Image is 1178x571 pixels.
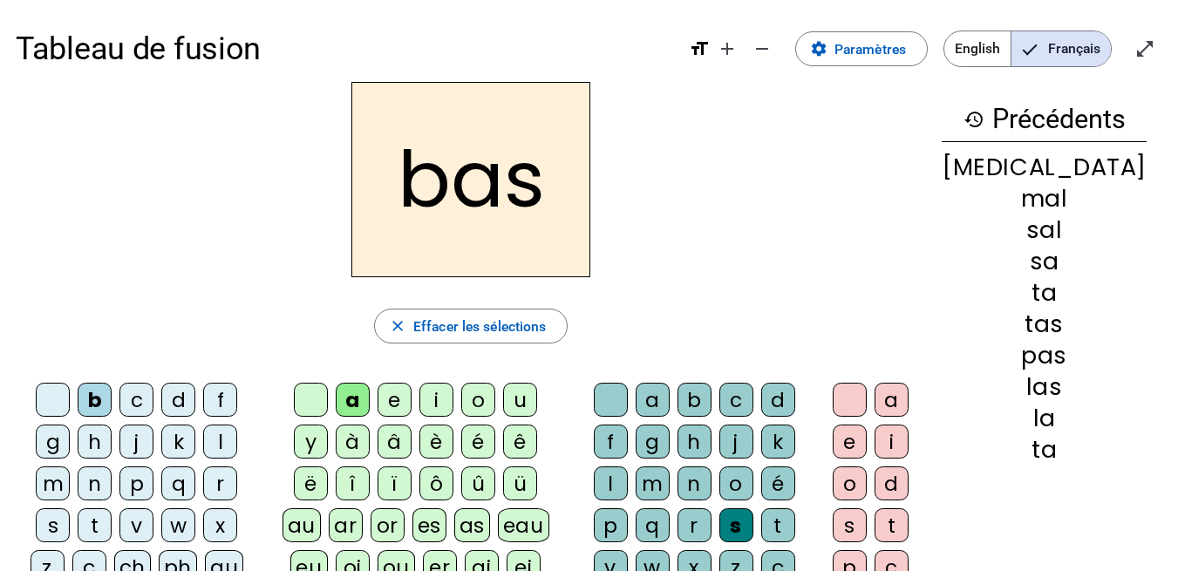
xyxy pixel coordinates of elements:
[875,383,909,417] div: a
[412,508,446,542] div: es
[336,466,370,500] div: î
[719,383,753,417] div: c
[78,425,112,459] div: h
[752,38,773,59] mat-icon: remove
[719,425,753,459] div: j
[636,425,670,459] div: g
[678,508,712,542] div: r
[678,383,712,417] div: b
[503,425,537,459] div: ê
[203,425,237,459] div: l
[942,98,1147,142] h3: Précédents
[942,375,1147,398] div: las
[710,31,745,66] button: Augmenter la taille de la police
[161,383,195,417] div: d
[834,37,906,61] span: Paramètres
[378,466,412,500] div: ï
[964,109,984,130] mat-icon: history
[16,17,673,80] h1: Tableau de fusion
[78,383,112,417] div: b
[717,38,738,59] mat-icon: add
[594,508,628,542] div: p
[942,406,1147,430] div: la
[161,425,195,459] div: k
[833,508,867,542] div: s
[636,383,670,417] div: a
[942,249,1147,273] div: sa
[761,508,795,542] div: t
[761,425,795,459] div: k
[461,466,495,500] div: û
[336,425,370,459] div: à
[875,425,909,459] div: i
[119,466,153,500] div: p
[119,425,153,459] div: j
[413,315,546,338] span: Effacer les sélections
[875,466,909,500] div: d
[678,466,712,500] div: n
[636,466,670,500] div: m
[378,425,412,459] div: â
[389,317,406,335] mat-icon: close
[498,508,549,542] div: eau
[419,383,453,417] div: i
[36,466,70,500] div: m
[336,383,370,417] div: a
[461,425,495,459] div: é
[942,187,1147,210] div: mal
[942,343,1147,367] div: pas
[943,31,1112,67] mat-button-toggle-group: Language selection
[419,425,453,459] div: è
[1127,31,1162,66] button: Entrer en plein écran
[294,425,328,459] div: y
[119,508,153,542] div: v
[594,466,628,500] div: l
[719,508,753,542] div: s
[503,466,537,500] div: ü
[1011,31,1111,66] span: Français
[942,438,1147,461] div: ta
[942,155,1147,179] div: [MEDICAL_DATA]
[761,383,795,417] div: d
[374,309,569,343] button: Effacer les sélections
[942,281,1147,304] div: ta
[1134,38,1155,59] mat-icon: open_in_full
[810,40,827,58] mat-icon: settings
[378,383,412,417] div: e
[119,383,153,417] div: c
[371,508,405,542] div: or
[203,508,237,542] div: x
[78,466,112,500] div: n
[161,466,195,500] div: q
[833,425,867,459] div: e
[78,508,112,542] div: t
[503,383,537,417] div: u
[944,31,1011,66] span: English
[942,312,1147,336] div: tas
[761,466,795,500] div: é
[161,508,195,542] div: w
[283,508,321,542] div: au
[833,466,867,500] div: o
[329,508,363,542] div: ar
[203,383,237,417] div: f
[203,466,237,500] div: r
[36,508,70,542] div: s
[678,425,712,459] div: h
[594,425,628,459] div: f
[636,508,670,542] div: q
[942,218,1147,241] div: sal
[454,508,490,542] div: as
[875,508,909,542] div: t
[719,466,753,500] div: o
[419,466,453,500] div: ô
[294,466,328,500] div: ë
[351,82,590,277] h2: bas
[795,31,928,66] button: Paramètres
[36,425,70,459] div: g
[461,383,495,417] div: o
[745,31,780,66] button: Diminuer la taille de la police
[689,38,710,59] mat-icon: format_size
